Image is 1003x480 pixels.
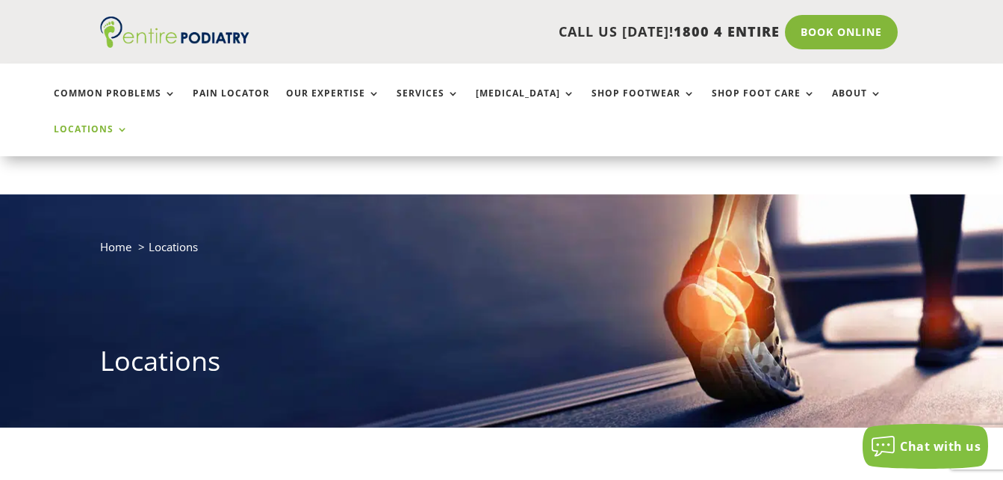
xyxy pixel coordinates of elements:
span: Locations [149,239,198,254]
button: Chat with us [863,424,988,469]
a: Shop Foot Care [712,88,816,120]
a: Common Problems [54,88,176,120]
a: Services [397,88,459,120]
p: CALL US [DATE]! [282,22,780,42]
a: [MEDICAL_DATA] [476,88,575,120]
a: Shop Footwear [591,88,695,120]
span: 1800 4 ENTIRE [674,22,780,40]
span: Chat with us [900,438,981,455]
a: Entire Podiatry [100,36,249,51]
a: About [832,88,882,120]
a: Our Expertise [286,88,380,120]
h1: Locations [100,342,902,387]
img: logo (1) [100,16,249,48]
a: Pain Locator [193,88,270,120]
a: Book Online [785,15,898,49]
nav: breadcrumb [100,237,902,268]
a: Locations [54,124,128,156]
a: Home [100,239,131,254]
